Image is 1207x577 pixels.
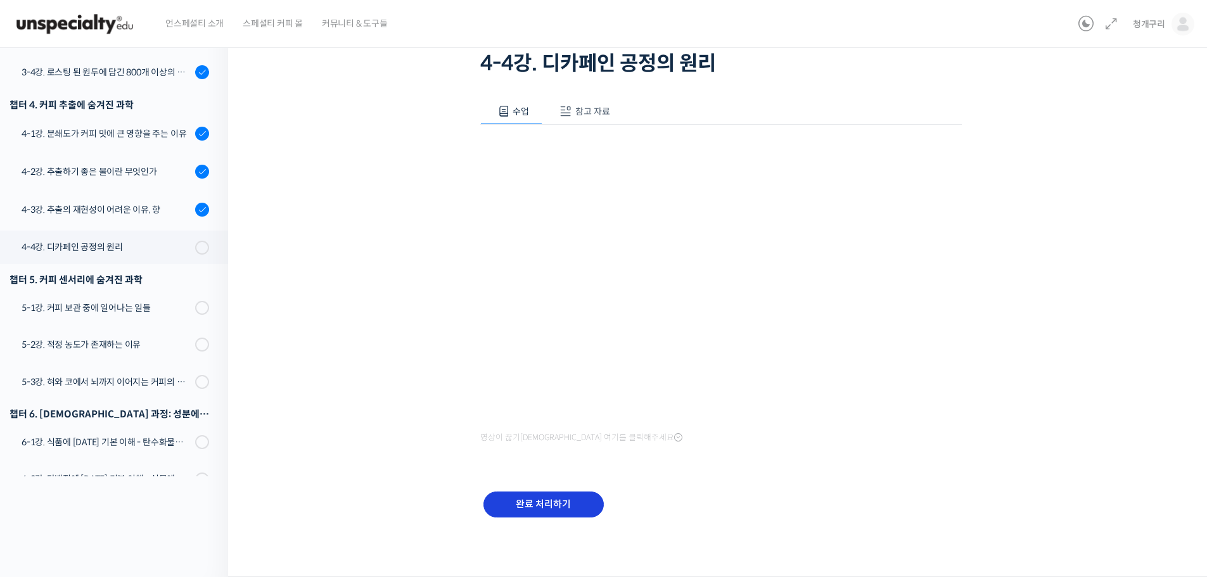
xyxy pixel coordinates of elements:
h1: 4-4강. 디카페인 공정의 원리 [480,51,962,75]
span: 수업 [513,106,529,117]
div: 6-2강. 단백질에 [DATE] 기본 이해 - 식물에서 왜 카페인이 만들어질까 [22,472,191,486]
span: 홈 [40,421,48,431]
div: 4-4강. 디카페인 공정의 원리 [22,240,191,254]
div: 3-4강. 로스팅 된 원두에 담긴 800개 이상의 향기 물질 [22,65,191,79]
span: 대화 [116,421,131,431]
span: 설정 [196,421,211,431]
div: 4-2강. 추출하기 좋은 물이란 무엇인가 [22,165,191,179]
div: 챕터 4. 커피 추출에 숨겨진 과학 [10,96,209,113]
span: 영상이 끊기[DEMOGRAPHIC_DATA] 여기를 클릭해주세요 [480,433,682,443]
input: 완료 처리하기 [483,491,604,517]
div: 4-1강. 분쇄도가 커피 맛에 큰 영향을 주는 이유 [22,127,191,141]
div: 챕터 5. 커피 센서리에 숨겨진 과학 [10,271,209,288]
div: 5-3강. 혀와 코에서 뇌까지 이어지는 커피의 자극 [22,375,191,389]
a: 설정 [163,402,243,433]
div: 6-1강. 식품에 [DATE] 기본 이해 - 탄수화물에서 향미 물질까지 [22,435,191,449]
a: 대화 [84,402,163,433]
span: 청개구리 [1133,18,1165,30]
a: 홈 [4,402,84,433]
div: 4-3강. 추출의 재현성이 어려운 이유, 향 [22,203,191,217]
div: 챕터 6. [DEMOGRAPHIC_DATA] 과정: 성분에 [DATE] 이해 [10,405,209,422]
div: 5-1강. 커피 보관 중에 일어나는 일들 [22,301,191,315]
span: 참고 자료 [575,106,610,117]
div: 5-2강. 적정 농도가 존재하는 이유 [22,338,191,352]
